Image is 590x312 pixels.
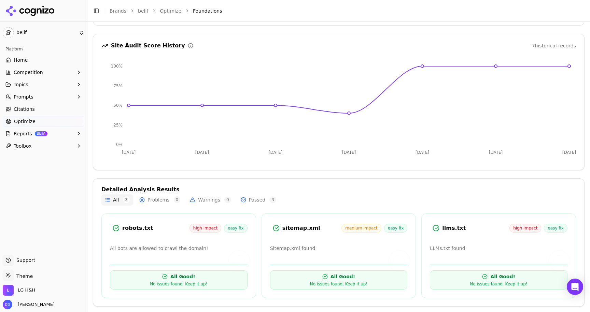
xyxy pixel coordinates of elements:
[14,69,43,76] span: Competition
[14,106,35,113] span: Citations
[195,150,209,155] tspan: [DATE]
[3,300,55,309] button: Open user button
[3,44,84,55] div: Platform
[193,8,222,14] span: Foundations
[18,287,35,293] span: LG H&H
[490,273,515,280] div: All Good!
[189,224,221,233] span: high impact
[3,140,84,151] button: Toolbox
[430,244,567,252] p: LLMs.txt found
[442,224,509,232] div: llms.txt
[16,30,76,36] span: belif
[341,224,381,233] span: medium impact
[160,8,181,14] a: Optimize
[110,8,571,14] nav: breadcrumb
[35,131,47,136] span: BETA
[113,84,123,88] tspan: 75%
[113,123,123,128] tspan: 25%
[384,224,408,233] span: easy fix
[116,142,123,147] tspan: 0%
[237,194,280,205] button: Passed3
[282,224,342,232] div: sitemap.xml
[150,281,207,287] div: No issues found. Keep it up!
[544,224,567,233] span: easy fix
[174,196,181,203] span: 0
[3,104,84,115] a: Citations
[14,118,36,125] span: Optimize
[3,55,84,65] a: Home
[111,64,123,69] tspan: 100%
[14,273,33,279] span: Theme
[122,150,136,155] tspan: [DATE]
[3,116,84,127] a: Optimize
[331,273,355,280] div: All Good!
[186,194,235,205] button: Warnings0
[3,128,84,139] button: ReportsBETA
[110,8,126,14] a: Brands
[3,285,14,296] img: LG H&H
[138,8,148,14] a: belif
[14,143,32,149] span: Toolbox
[270,244,408,252] p: Sitemap.xml found
[3,300,12,309] img: Dmitry Dobrenko
[101,42,193,49] div: Site Audit Score History
[123,196,130,203] span: 3
[567,279,583,295] div: Open Intercom Messenger
[14,257,35,264] span: Support
[170,273,195,280] div: All Good!
[122,224,189,232] div: robots.txt
[113,103,123,108] tspan: 50%
[269,196,276,203] span: 3
[489,150,503,155] tspan: [DATE]
[342,150,356,155] tspan: [DATE]
[3,285,35,296] button: Open organization switcher
[14,57,28,63] span: Home
[562,150,576,155] tspan: [DATE]
[101,194,133,205] button: All3
[14,130,32,137] span: Reports
[110,244,248,252] p: All bots are allowed to crawl the domain!
[3,67,84,78] button: Competition
[269,150,283,155] tspan: [DATE]
[14,93,33,100] span: Prompts
[224,224,248,233] span: easy fix
[224,196,231,203] span: 0
[532,42,576,49] div: 7 historical records
[3,79,84,90] button: Topics
[15,301,55,308] span: [PERSON_NAME]
[3,91,84,102] button: Prompts
[416,150,430,155] tspan: [DATE]
[509,224,541,233] span: high impact
[14,81,28,88] span: Topics
[136,194,184,205] button: Problems0
[3,27,14,38] img: belif
[470,281,527,287] div: No issues found. Keep it up!
[101,187,576,192] div: Detailed Analysis Results
[310,281,367,287] div: No issues found. Keep it up!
